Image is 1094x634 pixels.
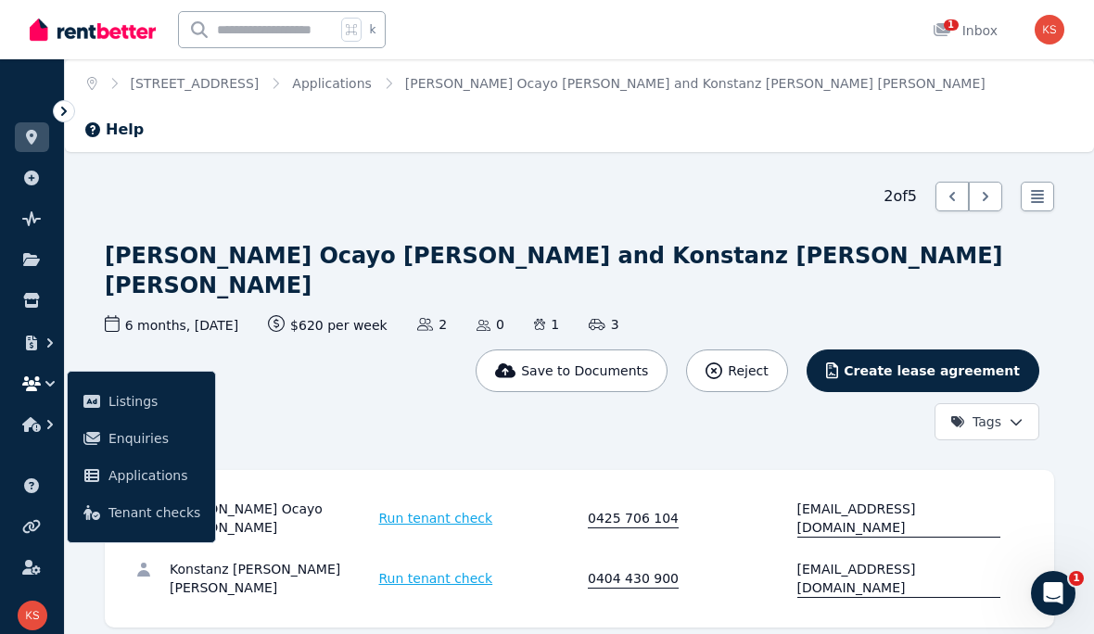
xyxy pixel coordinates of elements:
span: Tags [950,412,1001,431]
span: $620 per week [268,315,388,335]
span: 6 months , [DATE] [105,315,238,335]
span: 1 [1069,571,1084,586]
span: Run tenant check [379,569,493,588]
img: Karen Seib [1035,15,1064,44]
span: Reject [728,361,768,380]
span: 3 [589,315,618,334]
a: Enquiries [75,420,208,457]
span: Create lease agreement [844,361,1020,380]
button: Help [83,119,144,141]
a: Listings [75,383,208,420]
img: Karen Seib [18,601,47,630]
span: Save to Documents [521,361,648,380]
span: Tenant checks [108,501,200,524]
span: [PERSON_NAME] Ocayo [PERSON_NAME] and Konstanz [PERSON_NAME] [PERSON_NAME] [405,74,986,93]
a: [STREET_ADDRESS] [131,76,260,91]
span: Applications [108,464,200,487]
span: k [369,22,375,37]
span: 1 [944,19,959,31]
h1: [PERSON_NAME] Ocayo [PERSON_NAME] and Konstanz [PERSON_NAME] [PERSON_NAME] [105,241,1039,300]
button: Save to Documents [476,349,668,392]
div: Inbox [933,21,998,40]
span: 2 [417,315,447,334]
span: Listings [108,390,200,412]
nav: Breadcrumb [65,59,1008,108]
button: Create lease agreement [807,349,1039,392]
span: 0 [477,315,504,334]
iframe: Intercom live chat [1031,571,1075,615]
span: 2 of 5 [884,185,917,208]
button: Tags [935,403,1039,440]
img: RentBetter [30,16,156,44]
span: Run tenant check [379,509,493,527]
span: Enquiries [108,427,200,450]
div: Konstanz [PERSON_NAME] [PERSON_NAME] [170,560,374,598]
a: Applications [75,457,208,494]
a: Applications [292,76,372,91]
button: Reject [686,349,787,392]
a: Tenant checks [75,494,208,531]
span: 1 [534,315,559,334]
div: [PERSON_NAME] Ocayo [PERSON_NAME] [170,500,374,538]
